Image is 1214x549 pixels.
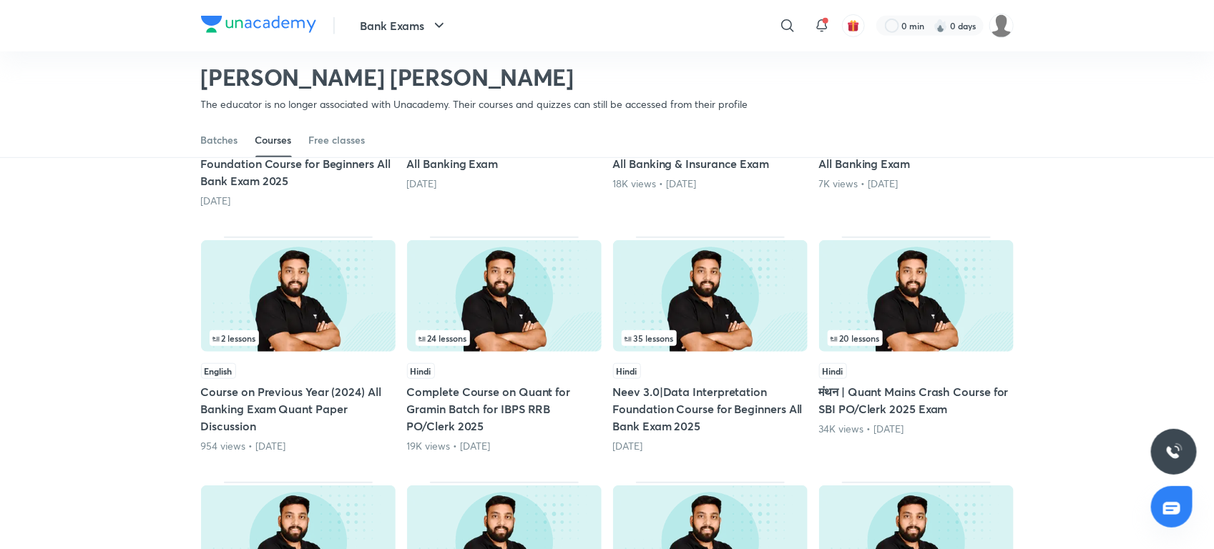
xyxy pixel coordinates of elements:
div: infocontainer [210,330,387,346]
h5: Complete Course on Quant for Gramin Batch for IBPS RRB PO/Clerk 2025 [407,383,602,435]
div: Neev 3.0|Data Interpretation Foundation Course for Beginners All Bank Exam 2025 [613,237,808,452]
span: 24 lessons [418,334,467,342]
div: 18K views • 3 months ago [613,177,808,191]
div: infosection [416,330,593,346]
img: Thumbnail [819,240,1014,352]
div: Free classes [309,133,366,147]
a: Company Logo [201,16,316,36]
div: infosection [828,330,1005,346]
div: 5 months ago [613,439,808,453]
div: left [828,330,1005,346]
img: Thumbnail [407,240,602,352]
div: Courses [255,133,292,147]
img: streak [934,19,948,33]
h5: Neev 3.0 |Arithmetic Detailed Foundation Course for Beginners All Bank Exam 2025 [201,138,396,189]
img: avatar [847,19,860,32]
div: Course on Previous Year (2024) All Banking Exam Quant Paper Discussion [201,237,396,452]
a: Free classes [309,123,366,157]
div: मंथन | Quant Mains Crash Course for SBI PO/Clerk 2025 Exam [819,237,1014,452]
div: left [622,330,799,346]
img: ttu [1165,443,1183,460]
div: Complete Course on Quant for Gramin Batch for IBPS RRB PO/Clerk 2025 [407,237,602,452]
div: infocontainer [622,330,799,346]
img: Thumbnail [201,240,396,352]
div: 954 views • 4 months ago [201,439,396,453]
h5: Course on Previous Year (2024) All Banking Exam Quant Paper Discussion [201,383,396,435]
span: 20 lessons [831,334,880,342]
h5: Neev 3.0|Data Interpretation Foundation Course for Beginners All Bank Exam 2025 [613,383,808,435]
div: left [210,330,387,346]
div: infosection [210,330,387,346]
button: avatar [842,14,865,37]
div: 3 months ago [407,177,602,191]
div: infocontainer [416,330,593,346]
p: The educator is no longer associated with Unacademy. Their courses and quizzes can still be acces... [201,97,748,112]
div: left [416,330,593,346]
span: Hindi [819,363,847,379]
button: Bank Exams [352,11,456,40]
img: Thumbnail [613,240,808,352]
h2: [PERSON_NAME] [PERSON_NAME] [201,63,748,91]
a: Batches [201,123,238,157]
div: 19K views • 4 months ago [407,439,602,453]
div: infosection [622,330,799,346]
div: Batches [201,133,238,147]
div: 34K views • 6 months ago [819,422,1014,436]
span: 35 lessons [625,334,674,342]
a: Courses [255,123,292,157]
div: 7K views • 3 months ago [819,177,1014,191]
img: Sainya Singh [989,14,1014,38]
div: infocontainer [828,330,1005,346]
div: 3 months ago [201,194,396,208]
span: Hindi [407,363,435,379]
span: 2 lessons [212,334,256,342]
span: Hindi [613,363,641,379]
img: Company Logo [201,16,316,33]
h5: मंथन | Quant Mains Crash Course for SBI PO/Clerk 2025 Exam [819,383,1014,417]
span: English [201,363,236,379]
